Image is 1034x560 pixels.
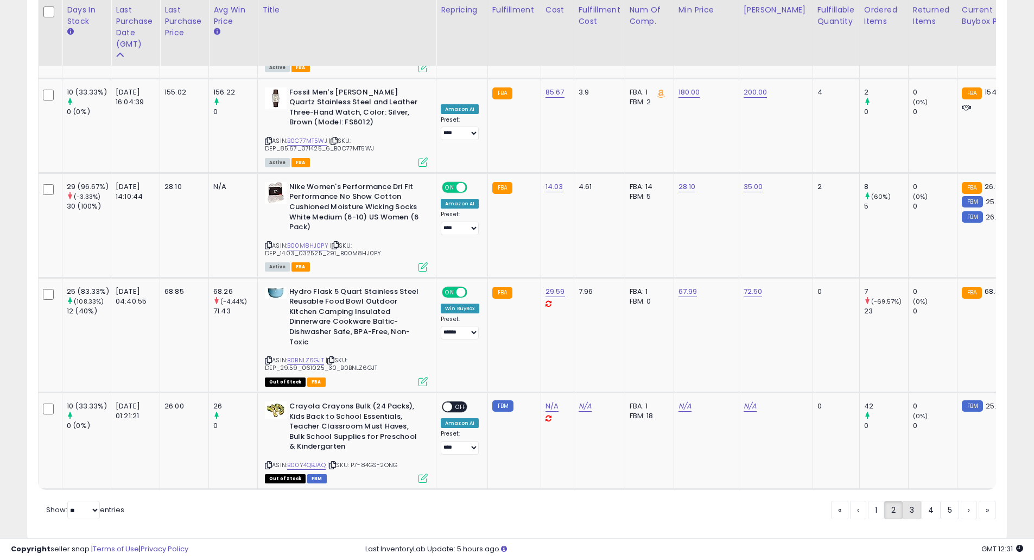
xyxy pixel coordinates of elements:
[913,202,957,211] div: 0
[985,286,1004,297] span: 68.85
[864,202,908,211] div: 5
[744,87,767,98] a: 200.00
[630,411,665,421] div: FBM: 18
[864,401,908,411] div: 42
[545,181,563,192] a: 14.03
[452,402,470,412] span: OFF
[289,401,421,455] b: Crayola Crayons Bulk (24 Packs), Kids Back to School Essentials, Teacher Classroom Must Haves, Bu...
[287,461,326,470] a: B00Y4QBJAQ
[116,401,151,421] div: [DATE] 01:21:21
[913,287,957,297] div: 0
[265,182,287,204] img: 41-hIdoCC5L._SL40_.jpg
[307,474,327,483] span: FBM
[213,4,253,27] div: Avg Win Price
[864,107,908,117] div: 0
[630,192,665,202] div: FBM: 5
[265,356,377,372] span: | SKU: DEP_29.59_061025_30_B0BNLZ6GJT
[857,505,859,515] span: ‹
[913,107,957,117] div: 0
[871,297,902,306] small: (-69.57%)
[968,505,970,515] span: ›
[817,87,851,97] div: 4
[913,401,957,411] div: 0
[678,181,696,192] a: 28.10
[265,401,287,419] img: 51CIdsevEaL._SL40_.jpg
[913,412,928,420] small: (0%)
[265,136,374,153] span: | SKU: DEP_85.67_071425_6_B0C77MT5WJ
[630,287,665,297] div: FBA: 1
[11,544,50,554] strong: Copyright
[213,27,220,37] small: Avg Win Price.
[817,401,851,411] div: 0
[441,199,479,209] div: Amazon AI
[164,4,204,39] div: Last Purchase Price
[913,182,957,192] div: 0
[817,287,851,297] div: 0
[864,4,904,27] div: Ordered Items
[466,183,483,192] span: OFF
[164,401,200,411] div: 26.00
[985,181,1004,192] span: 26.99
[291,262,310,272] span: FBA
[116,182,151,202] div: [DATE] 14:10:44
[93,544,139,554] a: Terms of Use
[67,182,111,192] div: 29 (96.67%)
[678,401,692,412] a: N/A
[441,104,479,114] div: Amazon AI
[67,421,111,431] div: 0 (0%)
[287,136,327,146] a: B0C77MT5WJ
[492,400,513,412] small: FBM
[962,87,982,99] small: FBA
[289,182,421,235] b: Nike Women's Performance Dri Fit Performance No Show Cotton Cushioned Moisture Wicking Socks Whit...
[265,63,290,72] span: All listings currently available for purchase on Amazon
[67,306,111,316] div: 12 (40%)
[913,192,928,201] small: (0%)
[213,182,249,192] div: N/A
[492,287,512,299] small: FBA
[864,287,908,297] div: 7
[630,87,665,97] div: FBA: 1
[630,297,665,306] div: FBM: 0
[265,158,290,167] span: All listings currently available for purchase on Amazon
[579,4,620,27] div: Fulfillment Cost
[213,287,257,297] div: 68.26
[46,505,124,515] span: Show: entries
[213,87,257,97] div: 156.22
[74,192,100,201] small: (-3.33%)
[287,241,328,250] a: B00M8HJ0PY
[985,87,1005,97] span: 154.12
[986,505,989,515] span: »
[265,474,306,483] span: All listings that are currently out of stock and unavailable for purchase on Amazon
[74,297,104,306] small: (108.33%)
[871,192,891,201] small: (60%)
[962,287,982,299] small: FBA
[864,87,908,97] div: 2
[913,421,957,431] div: 0
[913,297,928,306] small: (0%)
[545,401,559,412] a: N/A
[265,241,381,257] span: | SKU: DEP_14.03_032525_291_B00M8HJ0PY
[67,287,111,297] div: 25 (83.33%)
[744,286,763,297] a: 72.50
[579,182,617,192] div: 4.61
[545,286,565,297] a: 29.59
[287,356,324,365] a: B0BNLZ6GJT
[291,63,310,72] span: FBA
[164,287,200,297] div: 68.85
[630,97,665,107] div: FBM: 2
[903,501,921,519] a: 3
[365,544,1023,555] div: Last InventoryLab Update: 5 hours ago.
[962,4,1018,27] div: Current Buybox Price
[962,400,983,412] small: FBM
[265,182,428,270] div: ASIN:
[213,107,257,117] div: 0
[817,4,855,27] div: Fulfillable Quantity
[265,87,287,109] img: 31CEFNrWsLL._SL40_.jpg
[116,4,155,50] div: Last Purchase Date (GMT)
[289,87,421,130] b: Fossil Men's [PERSON_NAME] Quartz Stainless Steel and Leather Three-Hand Watch, Color: Silver, Br...
[986,401,1001,411] span: 25.4
[913,306,957,316] div: 0
[864,421,908,431] div: 0
[864,182,908,192] div: 8
[744,401,757,412] a: N/A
